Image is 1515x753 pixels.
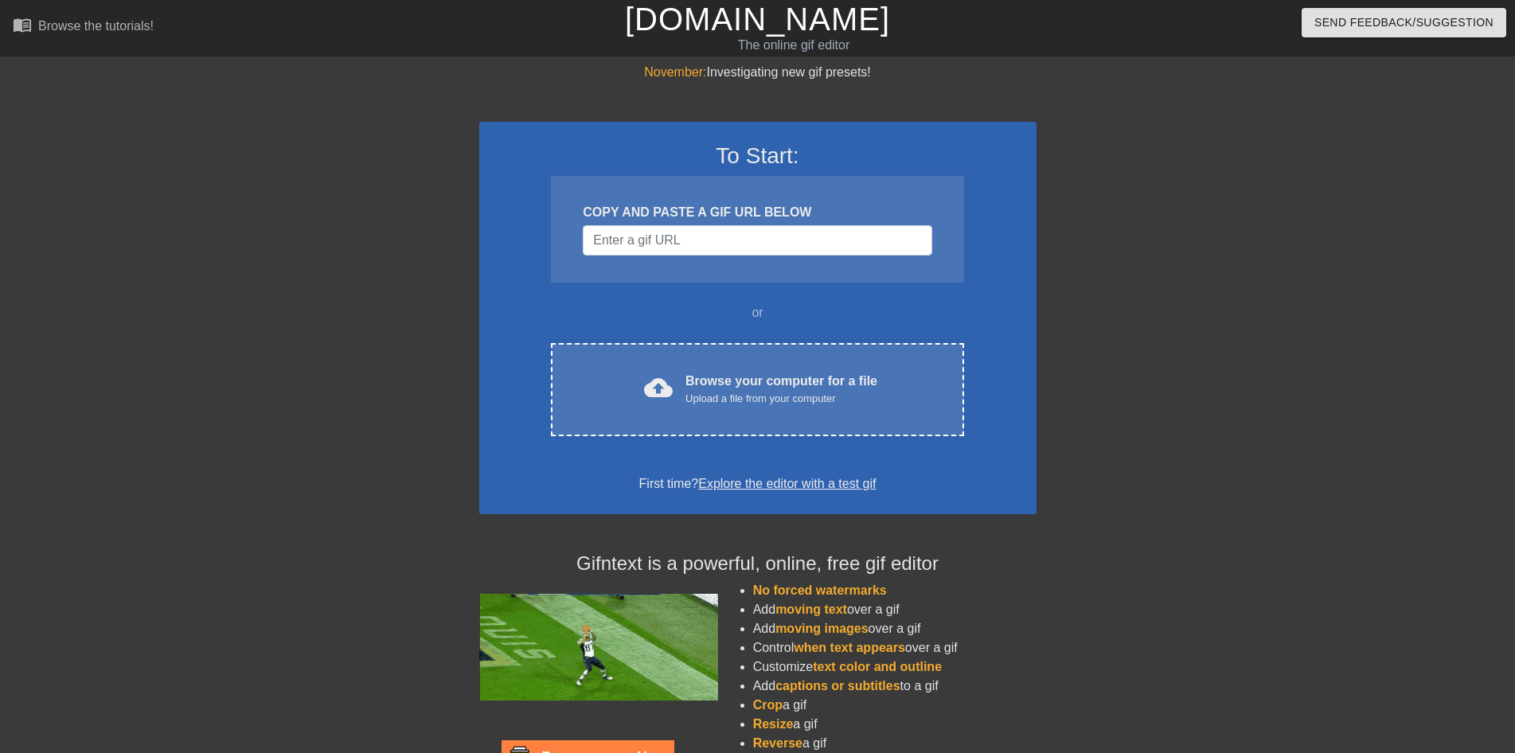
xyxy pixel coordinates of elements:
[625,2,890,37] a: [DOMAIN_NAME]
[479,63,1037,82] div: Investigating new gif presets!
[794,641,905,654] span: when text appears
[644,373,673,402] span: cloud_upload
[479,594,718,700] img: football_small.gif
[753,600,1037,619] li: Add over a gif
[38,19,154,33] div: Browse the tutorials!
[644,65,706,79] span: November:
[13,15,32,34] span: menu_book
[753,698,783,712] span: Crop
[753,619,1037,638] li: Add over a gif
[753,717,794,731] span: Resize
[13,15,154,40] a: Browse the tutorials!
[775,679,900,693] span: captions or subtitles
[521,303,995,322] div: or
[753,583,887,597] span: No forced watermarks
[1302,8,1506,37] button: Send Feedback/Suggestion
[685,372,877,407] div: Browse your computer for a file
[813,660,942,673] span: text color and outline
[753,715,1037,734] li: a gif
[479,552,1037,575] h4: Gifntext is a powerful, online, free gif editor
[753,677,1037,696] li: Add to a gif
[698,477,876,490] a: Explore the editor with a test gif
[583,225,931,256] input: Username
[753,657,1037,677] li: Customize
[500,142,1016,170] h3: To Start:
[583,203,931,222] div: COPY AND PASTE A GIF URL BELOW
[753,736,802,750] span: Reverse
[513,36,1074,55] div: The online gif editor
[775,603,847,616] span: moving text
[753,638,1037,657] li: Control over a gif
[775,622,868,635] span: moving images
[1314,13,1494,33] span: Send Feedback/Suggestion
[685,391,877,407] div: Upload a file from your computer
[500,474,1016,494] div: First time?
[753,734,1037,753] li: a gif
[753,696,1037,715] li: a gif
